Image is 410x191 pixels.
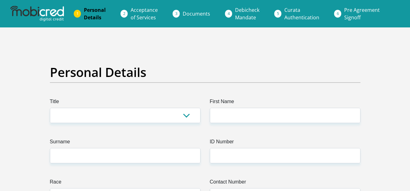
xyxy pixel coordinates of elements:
label: Surname [50,138,200,148]
a: Acceptanceof Services [126,4,163,24]
label: Contact Number [210,178,360,188]
label: ID Number [210,138,360,148]
span: Pre Agreement Signoff [344,7,380,21]
a: Pre AgreementSignoff [339,4,385,24]
span: Acceptance of Services [131,7,158,21]
img: mobicred logo [10,6,64,21]
a: Documents [178,7,215,20]
span: Debicheck Mandate [235,7,259,21]
a: CurataAuthentication [279,4,324,24]
a: DebicheckMandate [230,4,264,24]
span: Personal Details [84,7,106,21]
input: ID Number [210,148,360,163]
label: Race [50,178,200,188]
label: Title [50,98,200,108]
a: PersonalDetails [79,4,111,24]
h2: Personal Details [50,65,360,80]
span: Curata Authentication [284,7,319,21]
input: First Name [210,108,360,123]
label: First Name [210,98,360,108]
input: Surname [50,148,200,163]
span: Documents [183,10,210,17]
